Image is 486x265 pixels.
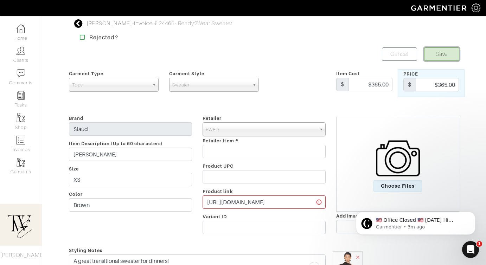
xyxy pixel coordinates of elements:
div: - - Ready2Wear Sweater [87,19,232,28]
img: camera-icon-fc4d3dba96d4bd47ec8a31cd2c90eca330c9151d3c012df1ec2579f4b5ff7bac.png [376,136,420,180]
span: Tops [72,78,149,92]
img: gear-icon-white-bd11855cb880d31180b6d7d6211b90ccbf57a29d726f0c71d8c61bd08dd39cc2.png [472,4,480,12]
span: Add image from URL [336,213,386,219]
span: Item Cost [336,71,360,76]
span: Retailer [203,116,222,121]
button: Save [424,47,459,61]
span: Item Description (Up to 60 characters) [69,141,163,146]
span: Product link [203,189,233,194]
a: Cancel [382,47,417,61]
img: garmentier-logo-header-white-b43fb05a5012e4ada735d5af1a66efaba907eab6374d6393d1fbf88cb4ef424d.png [408,2,472,14]
span: Styling Notes [69,245,102,256]
img: clients-icon-6bae9207a08558b7cb47a8932f037763ab4055f8c8b6bfacd5dc20c3e0201464.png [17,46,25,55]
span: Product UPC [203,163,234,169]
span: Garment Type [69,71,103,76]
a: Invoice # 24465 [134,20,175,27]
span: Variant ID [203,214,227,219]
img: reminder-icon-8004d30b9f0a5d33ae49ab947aed9ed385cf756f9e5892f1edd6e32f2345188e.png [17,91,25,100]
span: Price [403,71,418,77]
span: Brand [69,116,83,121]
span: Sweater [172,78,249,92]
div: $ [336,78,349,91]
span: Size [69,166,79,172]
span: Retailer Item # [203,138,238,143]
img: garments-icon-b7da505a4dc4fd61783c78ac3ca0ef83fa9d6f193b1c9dc38574b1d14d53ca28.png [17,158,25,167]
img: orders-icon-0abe47150d42831381b5fb84f609e132dff9fe21cb692f30cb5eec754e2cba89.png [17,136,25,144]
a: [PERSON_NAME] [87,20,132,27]
span: Choose Files [373,180,422,192]
img: dashboard-icon-dbcd8f5a0b271acd01030246c82b418ddd0df26cd7fceb0bd07c9910d44c42f6.png [17,24,25,33]
img: garments-icon-b7da505a4dc4fd61783c78ac3ca0ef83fa9d6f193b1c9dc38574b1d14d53ca28.png [17,114,25,122]
span: × [355,252,361,262]
span: FWRD [206,123,316,137]
strong: Rejected? [89,34,118,41]
div: $ [403,78,416,91]
span: Garment Style [169,71,204,76]
span: Color [69,192,83,197]
span: 1 [477,241,482,247]
iframe: Intercom live chat [462,241,479,258]
iframe: Intercom notifications message [345,197,486,246]
img: comment-icon-a0a6a9ef722e966f86d9cbdc48e553b5cf19dbc54f86b18d962a5391bc8f6eb6.png [17,69,25,78]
